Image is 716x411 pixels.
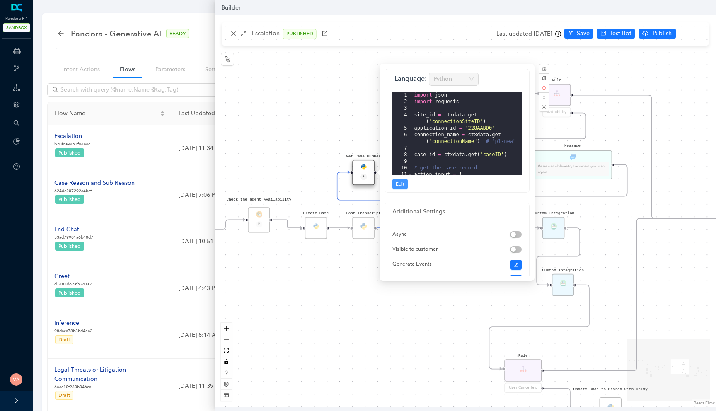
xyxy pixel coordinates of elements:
div: 6 [392,132,412,145]
div: 4 [392,112,412,125]
span: Python [434,73,474,85]
span: Published [58,243,81,249]
th: Flow Name [48,102,172,125]
div: Inference [54,319,92,328]
div: 11 [392,172,412,178]
td: [DATE] 4:43 PM [172,265,348,312]
p: d1483d62af5241a7 [54,281,92,288]
img: Code [360,164,367,170]
p: 624dc207292a4bcf [54,188,135,194]
span: Generate Events [392,261,432,267]
span: pie-chart [13,138,20,145]
pre: Message [564,143,581,149]
span: Draft [58,392,70,398]
button: Edit [392,179,408,189]
a: Flows [113,62,142,77]
span: Published [58,290,81,296]
span: SANDBOX [3,23,30,32]
span: Flow Name [54,109,158,118]
span: Edit [396,180,404,188]
pre: Check the agent Availability [220,198,299,201]
p: b20fda9453f94a4c [54,141,90,147]
span: Visible to customer [392,246,438,252]
input: Search with query (@name:Name @tag:Tag) [60,85,243,94]
a: Parameters [149,62,192,77]
div: 8 [392,152,412,158]
th: Last Updated [172,102,348,125]
div: Custom IntegrationLookup [552,274,574,296]
p: 53ad79901a6b40d7 [54,234,93,241]
span: branches [13,65,20,72]
g: Edge from 1facd82b-3b98-8e9d-7a52-dbd6843ebf5d to 4cda93ab-c35c-05f4-023b-b7e1b285c39d [330,222,350,235]
pre: Update Chat to Missed with Delay [571,388,650,392]
td: [DATE] 11:34 PM [172,125,348,172]
div: 10 [392,165,412,172]
p: 98daca78b3bd4ea2 [54,328,92,334]
div: Greet [54,272,92,281]
h6: Language: [392,73,429,85]
div: back [58,30,64,37]
span: setting [13,102,20,108]
pre: Rule [518,353,527,359]
g: Edge from reactflownode_62c64d04-8359-4c57-9333-2ccd274ee671 to reactflownode_3eb68698-bdce-4fea-... [537,222,580,291]
div: 7 [392,145,412,152]
span: Published [58,150,81,156]
pre: Create Case [303,210,329,217]
g: Edge from 4cda93ab-c35c-05f4-023b-b7e1b285c39d to d93e7881-5cd4-292f-e5cc-ac2fb09eecc7 [337,166,390,234]
a: Settings [198,62,234,77]
span: Assign Parameters [392,276,437,282]
g: Edge from reactflownode_3eb68698-bdce-4fea-8fe5-01d477388baf to 29cff72d-0b5c-5043-3dc6-5f1405448c60 [489,278,590,375]
g: Edge from reactflownode_6bfcf874-3d54-4efe-898e-1b61c79df019 to reactflownode_62c64d04-8359-4c57-... [527,158,628,234]
img: 5c5f7907468957e522fad195b8a1453a [10,373,22,386]
td: [DATE] 8:14 AM [172,312,348,359]
pre: Custom Integration [542,268,584,274]
td: [DATE] 10:51 AM [172,218,348,265]
div: 5 [392,125,412,132]
div: P [360,174,367,180]
span: question-circle [13,163,20,170]
pre: Post Transcript [346,210,381,217]
td: [DATE] 7:06 PM [172,172,348,219]
span: Async [392,231,406,237]
a: Intent Actions [56,62,106,77]
span: search [52,87,59,93]
div: Custom IntegrationLookup [542,217,565,239]
button: edit [510,275,522,285]
span: search [13,120,20,126]
span: Published [58,196,81,202]
p: 6eaa10f230b046ca [54,384,165,390]
span: READY [166,29,189,38]
div: MessageMessagePlease wait while we try to connect you to an agent. [533,150,612,180]
div: RuleRuleUser Cancelled [505,359,542,394]
pre: Get Case Number [346,153,381,160]
g: Edge from reactflownode_500ea1b3-2da3-4578-a88f-a77607dc2036 to reactflownode_6bfcf874-3d54-4efe-... [518,106,586,171]
div: Case Reason and Sub Reason [54,179,135,188]
div: 3 [392,105,412,112]
button: edit [510,260,522,270]
g: Edge from reactflownode_19606869-268a-4da1-9fef-03688b4deab8 to 1facd82b-3b98-8e9d-7a52-dbd6843ebf5d [273,213,302,234]
g: Edge from d93e7881-5cd4-292f-e5cc-ac2fb09eecc7 to reactflownode_9bd4c852-1615-4552-a3b1-028f51849229 [377,109,416,179]
div: End Chat [54,225,93,234]
div: RuleRuleavailability [542,84,571,118]
div: Additional Settings [392,207,522,216]
div: 9 [392,158,412,165]
div: Post TranscriptCode [353,217,375,239]
div: 1 [392,92,412,99]
span: Last Updated [179,109,335,118]
div: 2 [392,99,412,105]
span: Pandora - Generative AI [71,27,161,40]
pre: Rule [552,77,561,84]
div: Create CaseCode [305,217,327,239]
span: arrow-left [58,30,64,37]
div: Legal Threats or Litigation Communication [54,365,165,384]
pre: Custom Integration [533,210,575,217]
span: Draft [58,337,70,343]
div: Escalation [54,132,90,141]
g: Edge from eba67650-b786-991f-355f-be77cc32e143 to reactflownode_19606869-268a-4da1-9fef-03688b4deab8 [206,213,246,236]
div: Get Case NumberCodeP [353,160,375,185]
div: Check the agent AvailabilityFlowModuleP [248,207,271,232]
span: edit [514,262,519,267]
